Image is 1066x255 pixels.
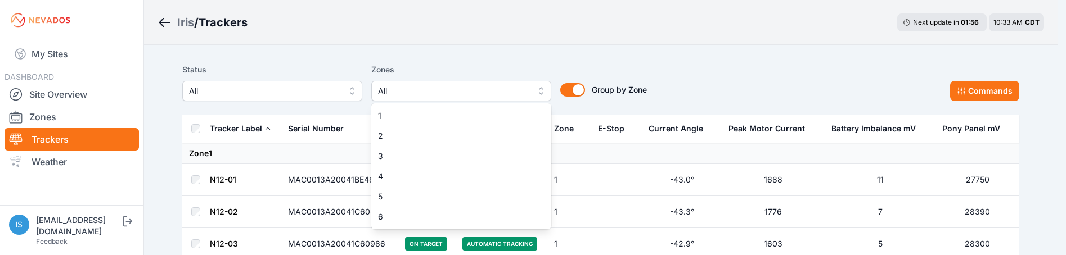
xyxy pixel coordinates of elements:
span: 3 [378,151,531,162]
span: 5 [378,191,531,202]
span: 4 [378,171,531,182]
button: All [371,81,551,101]
span: 2 [378,130,531,142]
div: All [371,103,551,229]
span: 6 [378,211,531,222]
span: All [378,84,529,98]
span: 1 [378,110,531,121]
